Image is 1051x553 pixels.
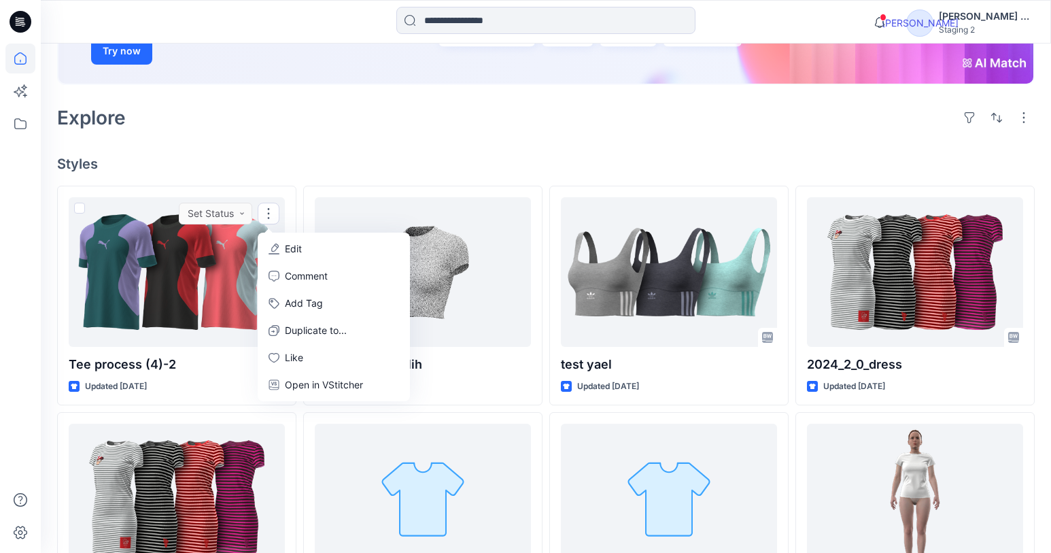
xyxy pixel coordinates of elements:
[69,197,285,347] a: Tee process (4)-2
[188,205,234,222] p: Set Status
[315,355,531,374] p: T-shirt_002jilhglih
[807,197,1023,347] a: 2024_2_0_dress
[260,290,407,317] button: Add Tag
[315,197,531,347] a: T-shirt_002jilhglih
[823,380,885,394] p: Updated [DATE]
[939,24,1034,35] div: Staging 2
[91,37,152,65] button: Try now
[285,350,303,366] p: Like
[577,380,639,394] p: Updated [DATE]
[285,377,363,393] p: Open in VStitcher
[561,197,777,347] a: test yael
[57,156,1035,172] h4: Styles
[807,355,1023,374] p: 2024_2_0_dress
[285,322,347,339] p: Duplicate to...
[85,380,147,394] p: Updated [DATE]
[561,355,777,374] p: test yael
[285,241,302,257] p: Edit
[939,8,1034,24] div: [PERSON_NAME] Ang
[906,10,933,37] span: [PERSON_NAME]
[69,355,285,374] p: Tee process (4)-2
[906,8,1034,35] button: [PERSON_NAME][PERSON_NAME] AngStaging 2
[285,295,323,312] p: Add Tag
[285,268,328,284] p: Comment
[57,107,126,129] h2: Explore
